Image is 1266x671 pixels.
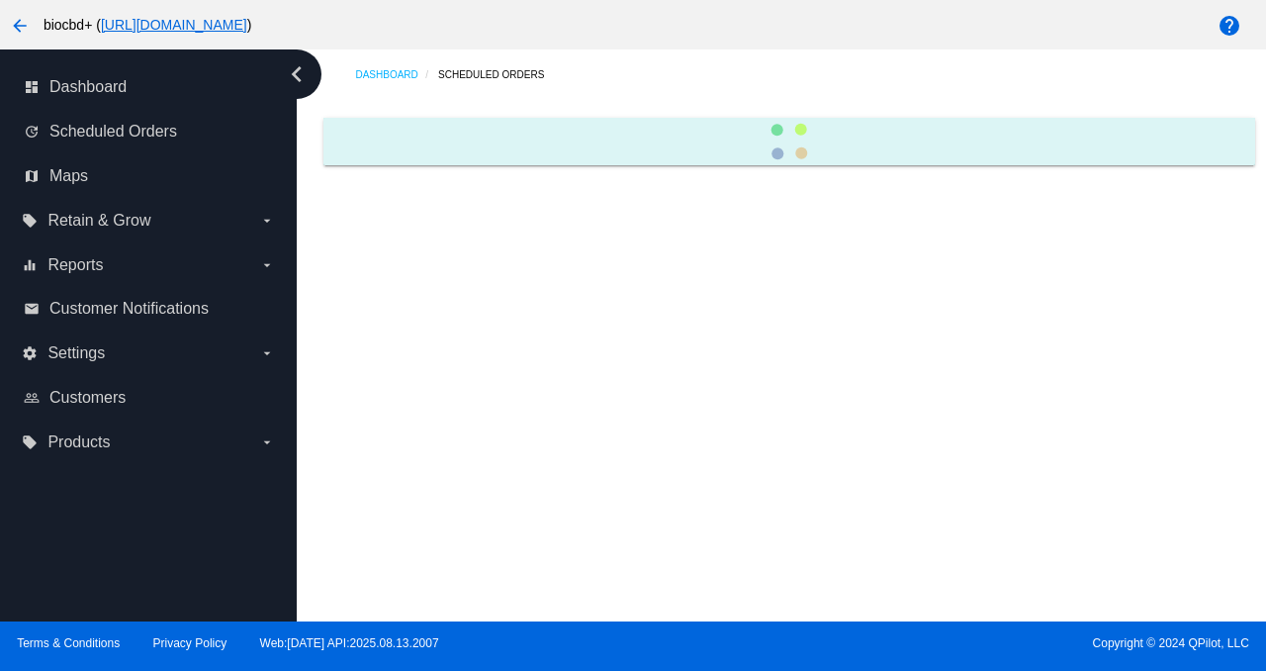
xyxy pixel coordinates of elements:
[24,124,40,140] i: update
[24,293,275,325] a: email Customer Notifications
[1218,14,1241,38] mat-icon: help
[24,71,275,103] a: dashboard Dashboard
[281,58,313,90] i: chevron_left
[44,17,251,33] span: biocbd+ ( )
[49,78,127,96] span: Dashboard
[259,434,275,450] i: arrow_drop_down
[47,344,105,362] span: Settings
[49,389,126,407] span: Customers
[650,636,1249,650] span: Copyright © 2024 QPilot, LLC
[24,79,40,95] i: dashboard
[8,14,32,38] mat-icon: arrow_back
[24,390,40,406] i: people_outline
[24,168,40,184] i: map
[49,300,209,318] span: Customer Notifications
[49,167,88,185] span: Maps
[101,17,247,33] a: [URL][DOMAIN_NAME]
[22,213,38,229] i: local_offer
[24,116,275,147] a: update Scheduled Orders
[22,434,38,450] i: local_offer
[24,382,275,414] a: people_outline Customers
[259,345,275,361] i: arrow_drop_down
[24,301,40,317] i: email
[153,636,227,650] a: Privacy Policy
[47,433,110,451] span: Products
[259,213,275,229] i: arrow_drop_down
[49,123,177,141] span: Scheduled Orders
[47,212,150,230] span: Retain & Grow
[17,636,120,650] a: Terms & Conditions
[24,160,275,192] a: map Maps
[260,636,439,650] a: Web:[DATE] API:2025.08.13.2007
[22,257,38,273] i: equalizer
[355,59,438,90] a: Dashboard
[22,345,38,361] i: settings
[47,256,103,274] span: Reports
[259,257,275,273] i: arrow_drop_down
[438,59,562,90] a: Scheduled Orders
